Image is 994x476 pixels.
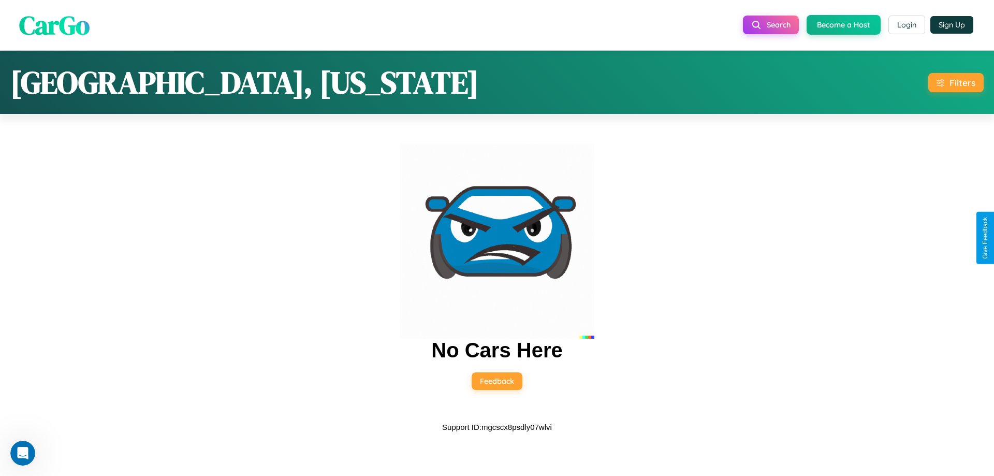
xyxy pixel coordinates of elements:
span: CarGo [19,7,90,42]
div: Filters [949,77,975,88]
p: Support ID: mgcscx8psdly07wlvi [442,420,552,434]
button: Feedback [472,372,522,390]
button: Become a Host [807,15,881,35]
span: Search [767,20,791,30]
h1: [GEOGRAPHIC_DATA], [US_STATE] [10,61,479,104]
h2: No Cars Here [431,339,562,362]
button: Login [888,16,925,34]
div: Give Feedback [982,217,989,259]
button: Filters [928,73,984,92]
button: Sign Up [930,16,973,34]
button: Search [743,16,799,34]
iframe: Intercom live chat [10,441,35,466]
img: car [400,144,594,339]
